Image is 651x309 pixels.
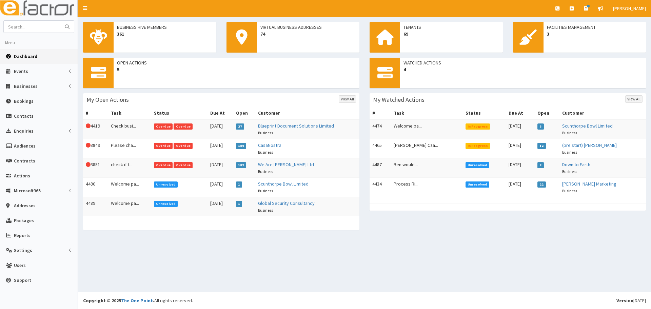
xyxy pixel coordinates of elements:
[537,162,544,168] span: 2
[339,95,356,103] a: View All
[83,158,108,178] td: 3851
[154,201,178,207] span: Unresolved
[403,31,499,37] span: 69
[236,143,246,149] span: 189
[86,162,91,167] i: This Action is overdue!
[370,178,391,197] td: 4434
[236,201,242,207] span: 1
[14,262,26,268] span: Users
[233,107,255,119] th: Open
[562,123,613,129] a: Scunthorpe Bowl Limited
[14,188,41,194] span: Microsoft365
[258,188,273,193] small: Business
[506,139,535,158] td: [DATE]
[14,202,36,209] span: Addresses
[108,139,151,158] td: Please cha...
[616,297,633,304] b: Version
[466,162,490,168] span: Unresolved
[208,107,233,119] th: Due At
[174,143,193,149] span: Overdue
[506,158,535,178] td: [DATE]
[208,178,233,197] td: [DATE]
[260,24,356,31] span: Virtual Business Addresses
[391,119,462,139] td: Welcome pa...
[117,31,213,37] span: 361
[547,24,643,31] span: Facilities Management
[466,123,490,130] span: In Progress
[613,5,646,12] span: [PERSON_NAME]
[14,217,34,224] span: Packages
[14,232,31,238] span: Reports
[260,31,356,37] span: 74
[562,169,577,174] small: Business
[14,68,28,74] span: Events
[537,181,546,188] span: 22
[108,197,151,216] td: Welcome pa...
[108,107,151,119] th: Task
[86,123,91,128] i: This Action is overdue!
[14,128,34,134] span: Enquiries
[86,97,129,103] h3: My Open Actions
[14,277,31,283] span: Support
[391,139,462,158] td: [PERSON_NAME] Cza...
[466,181,490,188] span: Unresolved
[537,123,544,130] span: 8
[258,208,273,213] small: Business
[562,181,616,187] a: [PERSON_NAME] Marketing
[403,59,643,66] span: Watched Actions
[117,59,356,66] span: Open Actions
[506,107,535,119] th: Due At
[208,197,233,216] td: [DATE]
[391,158,462,178] td: Ben would...
[236,181,242,188] span: 1
[506,119,535,139] td: [DATE]
[78,292,651,309] footer: All rights reserved.
[562,161,590,168] a: Down to Earth
[174,123,193,130] span: Overdue
[83,178,108,197] td: 4490
[373,97,425,103] h3: My Watched Actions
[108,119,151,139] td: Check busi...
[14,143,36,149] span: Audiences
[83,139,108,158] td: 3849
[236,162,246,168] span: 189
[117,66,356,73] span: 5
[121,297,153,304] a: The One Point
[83,107,108,119] th: #
[154,181,178,188] span: Unresolved
[258,142,281,148] a: CasaNostra
[208,119,233,139] td: [DATE]
[370,139,391,158] td: 4465
[83,297,154,304] strong: Copyright © 2025 .
[370,158,391,178] td: 4487
[14,53,37,59] span: Dashboard
[14,173,30,179] span: Actions
[255,107,359,119] th: Customer
[463,107,506,119] th: Status
[208,158,233,178] td: [DATE]
[151,107,208,119] th: Status
[14,158,35,164] span: Contracts
[370,107,391,119] th: #
[117,24,213,31] span: Business Hive Members
[547,31,643,37] span: 3
[83,119,108,139] td: 4419
[14,113,34,119] span: Contacts
[258,130,273,135] small: Business
[562,130,577,135] small: Business
[391,107,462,119] th: Task
[14,83,38,89] span: Businesses
[391,178,462,197] td: Process Ri...
[258,200,315,206] a: Global Security Consultancy
[83,197,108,216] td: 4489
[370,119,391,139] td: 4474
[108,158,151,178] td: check if t...
[258,123,334,129] a: Blueprint Document Solutions Limited
[258,150,273,155] small: Business
[466,143,490,149] span: In Progress
[86,143,91,148] i: This Action is overdue!
[506,178,535,197] td: [DATE]
[14,247,32,253] span: Settings
[236,123,244,130] span: 27
[154,162,173,168] span: Overdue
